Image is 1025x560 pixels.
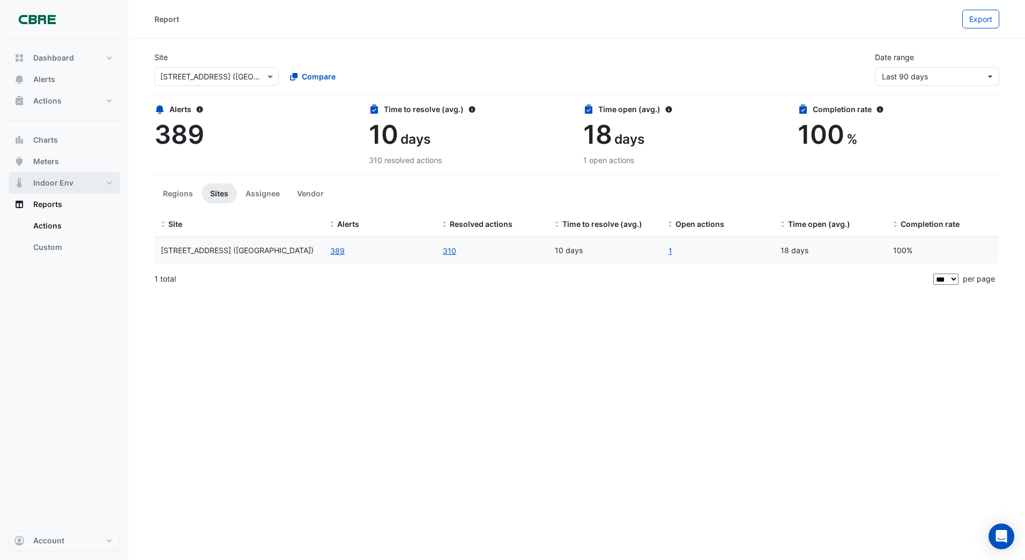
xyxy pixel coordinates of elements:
span: Meters [33,156,59,167]
button: Meters [9,151,120,172]
span: Dashboard [33,53,74,63]
app-icon: Actions [14,95,25,106]
div: Reports [9,215,120,262]
label: Site [154,51,168,63]
span: Open actions [675,219,724,229]
span: Site [168,219,182,229]
span: Export [969,14,992,24]
span: 17 May 25 - 15 Aug 25 [882,72,928,81]
span: 389 [154,119,204,150]
span: Account [33,535,64,546]
button: Assignee [237,183,288,203]
span: Compare [302,71,336,82]
button: Sites [202,183,237,203]
div: 310 resolved actions [369,154,570,166]
span: Alerts [337,219,359,229]
a: 310 [442,245,457,257]
button: Reports [9,194,120,215]
a: Custom [25,237,120,258]
button: Actions [9,90,120,112]
span: Reports [33,199,62,210]
span: Completion rate [901,219,960,229]
div: Completion rate [798,104,999,115]
button: Last 90 days [875,67,999,86]
button: Export [962,10,999,28]
app-icon: Reports [14,199,25,210]
span: 100 [798,119,844,150]
span: Charts [33,135,58,145]
app-icon: Indoor Env [14,178,25,188]
app-icon: Dashboard [14,53,25,63]
app-icon: Charts [14,135,25,145]
button: Regions [154,183,202,203]
button: Indoor Env [9,172,120,194]
div: 1 total [154,266,931,292]
button: Vendor [288,183,332,203]
span: Actions [33,95,62,106]
span: Alerts [33,74,55,85]
div: 100% [893,245,993,257]
div: 10 days [555,245,655,257]
div: 18 days [781,245,880,257]
span: Time to resolve (avg.) [562,219,642,229]
span: per page [963,274,995,283]
div: Open Intercom Messenger [989,524,1014,549]
a: 1 [668,245,673,257]
button: Alerts [9,69,120,90]
button: Charts [9,129,120,151]
span: 10 [369,119,398,150]
a: Actions [25,215,120,237]
app-icon: Alerts [14,74,25,85]
span: Time open (avg.) [788,219,850,229]
button: 389 [330,245,345,257]
img: Company Logo [13,9,61,30]
span: 18 [583,119,612,150]
div: Report [154,13,179,25]
app-icon: Meters [14,156,25,167]
div: Time to resolve (avg.) [369,104,570,115]
div: Alerts [154,104,356,115]
span: % [846,131,858,147]
span: Indoor Env [33,178,73,188]
span: days [400,131,430,147]
span: days [614,131,644,147]
span: 913 Whitehorse Rd (ATO Box Hill) [161,246,314,255]
span: Resolved actions [450,219,512,229]
button: Compare [283,67,343,86]
div: Completion (%) = Resolved Actions / (Resolved Actions + Open Actions) [893,218,993,231]
div: 1 open actions [583,154,785,166]
button: Account [9,530,120,551]
div: Time open (avg.) [583,104,785,115]
label: Date range [875,51,914,63]
button: Dashboard [9,47,120,69]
